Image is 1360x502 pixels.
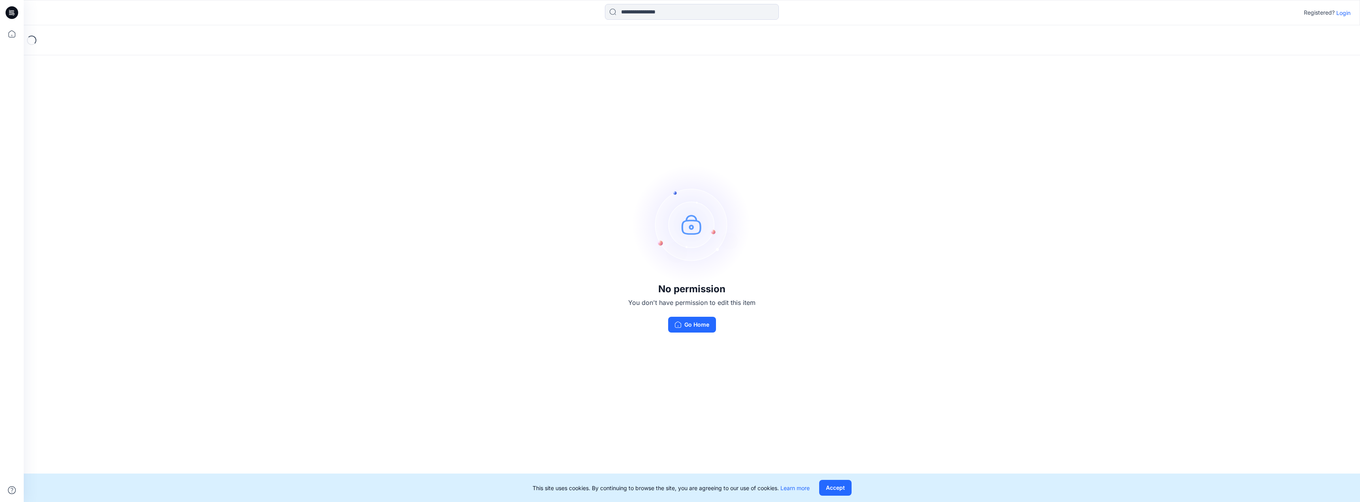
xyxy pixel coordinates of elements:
img: no-perm.svg [633,165,751,284]
h3: No permission [628,284,756,295]
p: This site uses cookies. By continuing to browse the site, you are agreeing to our use of cookies. [533,484,810,492]
button: Accept [819,480,852,496]
p: Login [1336,9,1351,17]
a: Learn more [780,485,810,491]
p: You don't have permission to edit this item [628,298,756,307]
p: Registered? [1304,8,1335,17]
button: Go Home [668,317,716,333]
